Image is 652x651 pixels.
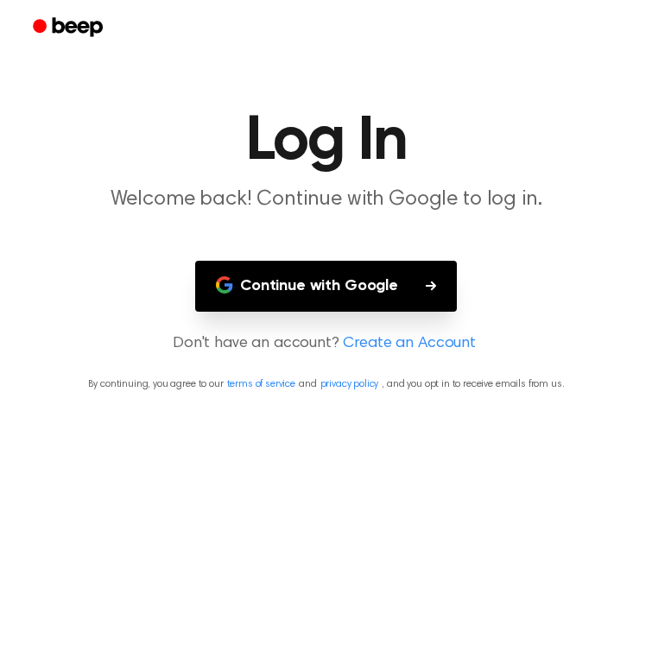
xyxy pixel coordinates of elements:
[195,261,457,312] button: Continue with Google
[343,332,476,356] a: Create an Account
[227,379,295,389] a: terms of service
[21,332,631,356] p: Don't have an account?
[21,186,631,212] p: Welcome back! Continue with Google to log in.
[21,11,118,45] a: Beep
[21,376,631,392] p: By continuing, you agree to our and , and you opt in to receive emails from us.
[21,111,631,173] h1: Log In
[320,379,379,389] a: privacy policy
